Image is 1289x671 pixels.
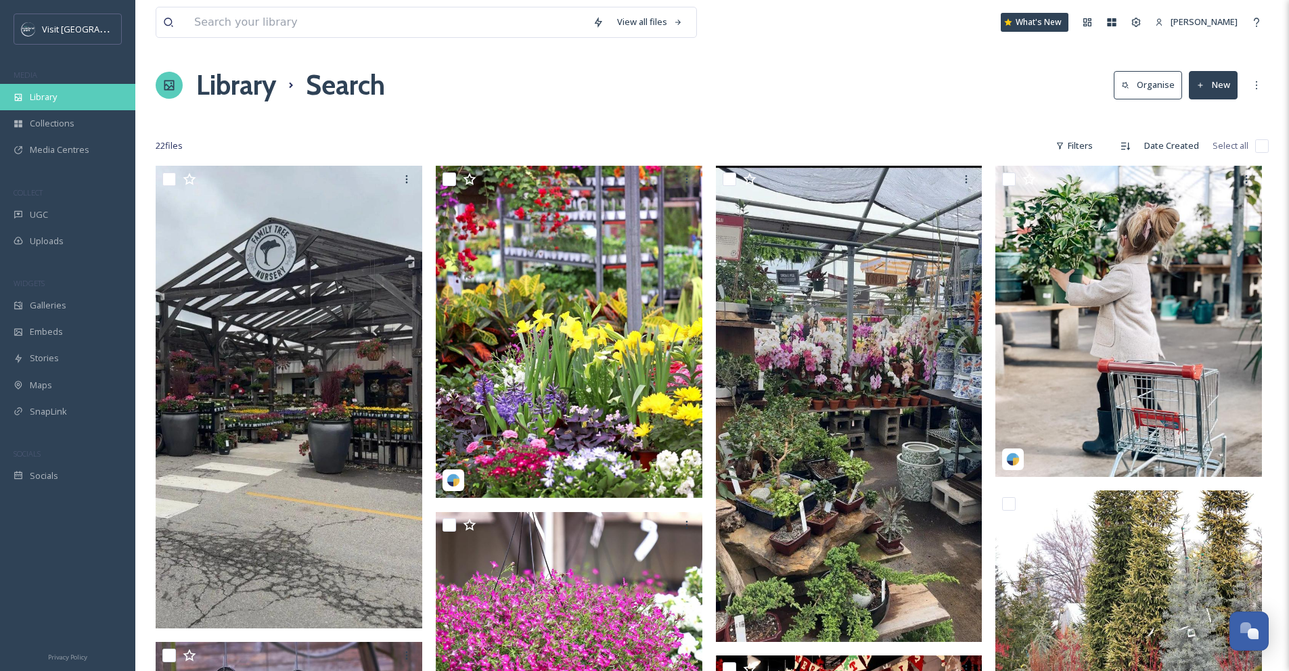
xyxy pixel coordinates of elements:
span: Library [30,91,57,103]
span: Embeds [30,325,63,338]
span: Privacy Policy [48,653,87,662]
span: Media Centres [30,143,89,156]
span: Stories [30,352,59,365]
input: Search your library [187,7,586,37]
a: Library [196,65,276,106]
button: Open Chat [1229,611,1269,651]
img: bd2ca261-5d2a-73eb-0b88-06f68a8ca778.jpg [156,166,422,628]
span: Select all [1213,139,1248,152]
img: chelsderks_04012025_17986594135332804.jpg [995,166,1262,477]
a: [PERSON_NAME] [1148,9,1244,35]
div: Date Created [1137,133,1206,159]
button: New [1189,71,1238,99]
span: Galleries [30,299,66,312]
span: Socials [30,469,58,482]
a: Privacy Policy [48,648,87,664]
img: ab465024-6391-f6ed-6691-3185f7ea8233.jpg [716,166,982,642]
img: snapsea-logo.png [447,473,460,487]
div: Filters [1049,133,1100,159]
h1: Search [306,65,385,106]
span: WIDGETS [14,278,45,288]
img: snapsea-logo.png [1006,453,1020,466]
button: Organise [1114,71,1182,99]
span: Collections [30,117,74,130]
span: SnapLink [30,405,67,418]
span: UGC [30,208,48,221]
span: SOCIALS [14,448,41,459]
span: 22 file s [156,139,183,152]
a: What's New [1001,13,1068,32]
img: family_tree_nursery_04012025_18120053353351668.jpg [436,166,702,499]
span: COLLECT [14,187,43,198]
span: [PERSON_NAME] [1171,16,1238,28]
span: Uploads [30,235,64,248]
img: c3es6xdrejuflcaqpovn.png [22,22,35,36]
span: MEDIA [14,70,37,80]
span: Visit [GEOGRAPHIC_DATA] [42,22,147,35]
span: Maps [30,379,52,392]
a: View all files [610,9,689,35]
